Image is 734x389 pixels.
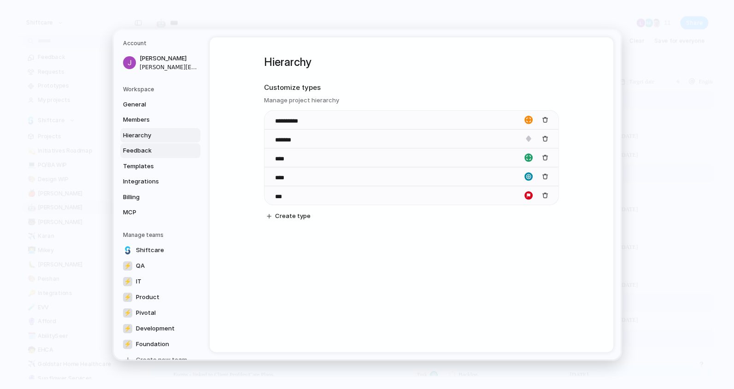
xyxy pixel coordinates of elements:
div: ⚡ [123,261,132,270]
span: Templates [123,161,182,171]
span: Shiftcare [136,245,164,254]
h1: Hierarchy [264,54,559,71]
span: Hierarchy [123,130,182,140]
a: Integrations [120,174,200,189]
a: ⚡IT [120,274,200,289]
h2: Customize types [264,83,559,93]
span: General [123,100,182,109]
span: Billing [123,192,182,201]
span: Product [136,292,159,301]
h3: Manage project hierarchy [264,95,559,105]
span: QA [136,261,145,270]
span: IT [136,277,141,286]
a: ⚡Foundation [120,336,200,351]
h5: Workspace [123,85,200,93]
a: General [120,97,200,112]
div: ⚡ [123,292,132,301]
span: Integrations [123,177,182,186]
span: [PERSON_NAME][EMAIL_ADDRESS][PERSON_NAME][DOMAIN_NAME] [140,63,199,71]
a: Create new team [120,352,200,367]
a: ⚡QA [120,258,200,273]
a: Members [120,112,200,127]
a: Shiftcare [120,242,200,257]
span: Create new team [136,355,187,364]
span: Create type [275,212,311,221]
a: ⚡Development [120,321,200,336]
div: ⚡ [123,339,132,348]
a: Feedback [120,143,200,158]
h5: Manage teams [123,230,200,239]
h5: Account [123,39,200,47]
span: MCP [123,208,182,217]
div: ⚡ [123,324,132,333]
button: Create type [263,210,314,223]
span: Foundation [136,339,169,348]
span: [PERSON_NAME] [140,54,199,63]
a: Templates [120,159,200,173]
span: Members [123,115,182,124]
span: Feedback [123,146,182,155]
div: ⚡ [123,277,132,286]
div: ⚡ [123,308,132,317]
span: Pivotal [136,308,156,317]
a: MCP [120,205,200,220]
a: Hierarchy [120,128,200,142]
a: Billing [120,189,200,204]
a: ⚡Pivotal [120,305,200,320]
a: ⚡Product [120,289,200,304]
a: [PERSON_NAME][PERSON_NAME][EMAIL_ADDRESS][PERSON_NAME][DOMAIN_NAME] [120,51,200,74]
span: Development [136,324,175,333]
